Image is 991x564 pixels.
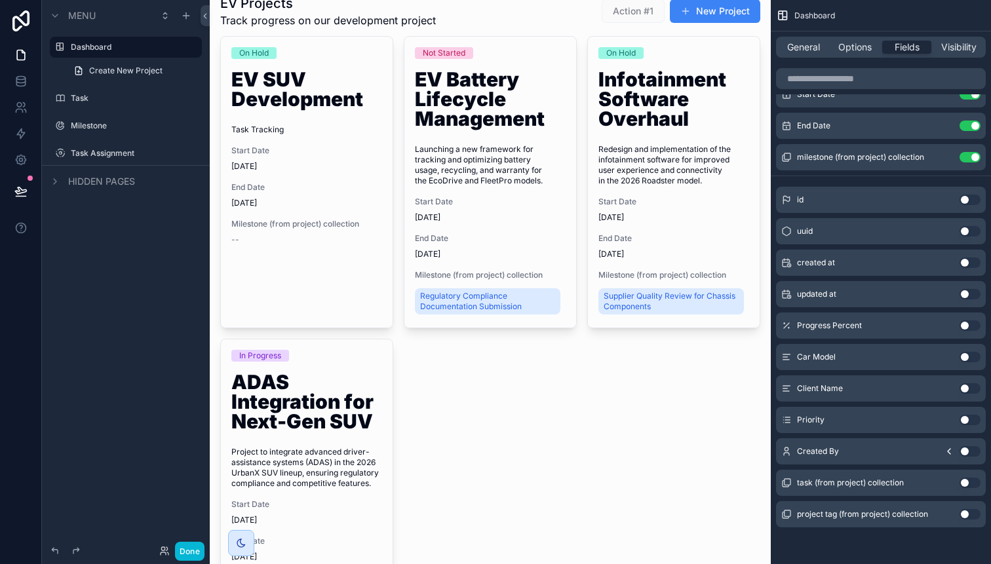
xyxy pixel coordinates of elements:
span: [DATE] [415,249,566,259]
span: [DATE] [415,212,566,223]
div: On Hold [606,47,636,59]
span: End Date [797,121,830,131]
a: Create New Project [66,60,202,81]
a: Not StartedEV Battery Lifecycle ManagementLaunching a new framework for tracking and optimizing b... [404,36,577,328]
span: milestone (from project) collection [797,152,924,162]
span: [DATE] [598,249,749,259]
span: Hidden pages [68,175,135,188]
span: General [787,41,820,54]
span: Priority [797,415,825,425]
span: Redesign and implementation of the infotainment software for improved user experience and connect... [598,144,749,186]
span: Fields [895,41,920,54]
span: Milestone (from project) collection [231,219,382,229]
span: Start Date [598,197,749,207]
span: Regulatory Compliance Documentation Submission [420,291,555,312]
span: [DATE] [231,161,382,172]
span: [DATE] [231,198,382,208]
span: Visibility [941,41,977,54]
a: Regulatory Compliance Documentation Submission [415,288,560,314]
span: task (from project) collection [797,478,904,488]
a: On HoldInfotainment Software OverhaulRedesign and implementation of the infotainment software for... [587,36,760,328]
span: uuid [797,226,813,236]
span: [DATE] [231,552,382,562]
span: Start Date [797,89,835,100]
label: Task Assignment [71,148,199,159]
span: Milestone (from project) collection [415,270,566,280]
h1: EV SUV Development [231,69,382,114]
h1: ADAS Integration for Next-Gen SUV [231,372,382,436]
span: [DATE] [598,212,749,223]
span: updated at [797,289,836,299]
span: created at [797,257,835,268]
span: Supplier Quality Review for Chassis Components [604,291,739,312]
div: In Progress [239,350,281,362]
span: Start Date [415,197,566,207]
span: Start Date [231,145,382,156]
div: Not Started [423,47,465,59]
label: Task [71,93,199,103]
span: -- [231,235,239,245]
label: Dashboard [71,42,194,52]
span: Launching a new framework for tracking and optimizing battery usage, recycling, and warranty for ... [415,144,566,186]
span: Milestone (from project) collection [598,270,749,280]
span: Client Name [797,383,843,394]
span: project tag (from project) collection [797,509,928,519]
a: Supplier Quality Review for Chassis Components [598,288,744,314]
span: Progress Percent [797,320,862,331]
a: On HoldEV SUV DevelopmentTask TrackingStart Date[DATE]End Date[DATE]Milestone (from project) coll... [220,36,393,328]
span: Dashboard [794,10,835,21]
span: Task Tracking [231,124,382,135]
div: On Hold [239,47,269,59]
span: Project to integrate advanced driver-assistance systems (ADAS) in the 2026 UrbanX SUV lineup, ens... [231,447,382,489]
span: Menu [68,9,96,22]
span: End Date [415,233,566,244]
span: End Date [231,536,382,546]
span: Created By [797,446,839,457]
span: End Date [231,182,382,193]
span: End Date [598,233,749,244]
label: Milestone [71,121,199,131]
span: Create New Project [89,66,163,76]
span: Track progress on our development project [220,12,436,28]
span: [DATE] [231,515,382,525]
span: id [797,195,804,205]
span: Options [838,41,872,54]
span: Car Model [797,352,836,362]
h1: Infotainment Software Overhaul [598,69,749,134]
h1: EV Battery Lifecycle Management [415,69,566,134]
button: Done [175,542,204,561]
span: Start Date [231,499,382,510]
